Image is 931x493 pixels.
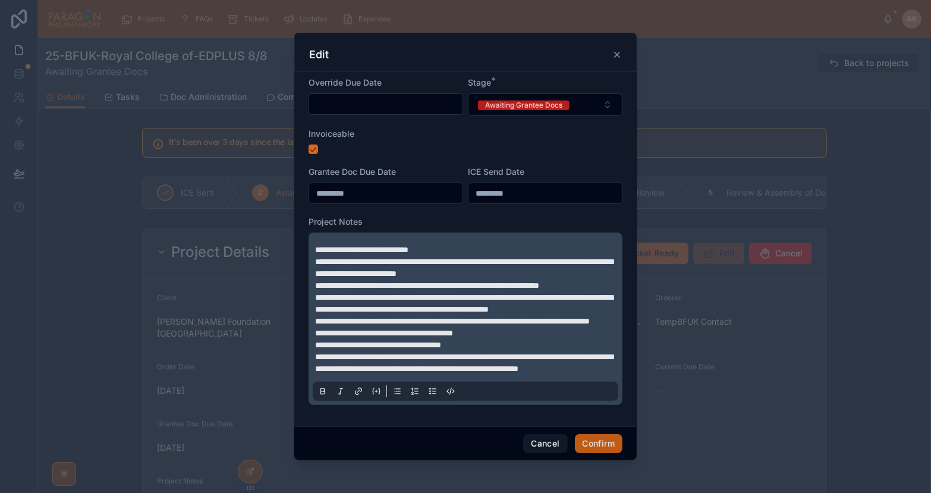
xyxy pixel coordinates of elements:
span: Invoiceable [309,128,354,139]
span: Project Notes [309,216,363,227]
button: Confirm [575,434,622,453]
span: ICE Send Date [468,167,524,177]
div: Awaiting Grantee Docs [485,101,562,110]
span: Grantee Doc Due Date [309,167,396,177]
span: Override Due Date [309,77,382,87]
h3: Edit [309,48,329,62]
button: Cancel [523,434,567,453]
span: Stage [468,77,491,87]
button: Select Button [468,93,622,116]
